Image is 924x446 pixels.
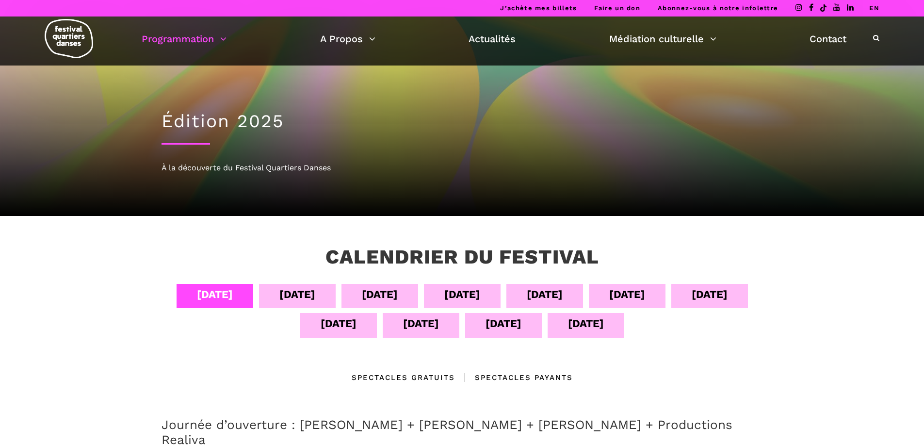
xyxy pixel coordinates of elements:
div: [DATE] [403,315,439,332]
a: EN [869,4,879,12]
a: Programmation [142,31,227,47]
h3: Calendrier du festival [325,245,599,269]
div: [DATE] [486,315,521,332]
div: Spectacles gratuits [352,372,455,383]
div: [DATE] [279,286,315,303]
a: Abonnez-vous à notre infolettre [658,4,778,12]
div: [DATE] [609,286,645,303]
img: logo-fqd-med [45,19,93,58]
h1: Édition 2025 [162,111,763,132]
a: Contact [810,31,846,47]
div: [DATE] [692,286,728,303]
div: [DATE] [362,286,398,303]
a: Actualités [469,31,516,47]
a: Médiation culturelle [609,31,716,47]
div: [DATE] [197,286,233,303]
div: [DATE] [527,286,563,303]
a: Faire un don [594,4,640,12]
div: Spectacles Payants [455,372,573,383]
div: À la découverte du Festival Quartiers Danses [162,162,763,174]
a: A Propos [320,31,375,47]
div: [DATE] [568,315,604,332]
a: J’achète mes billets [500,4,577,12]
div: [DATE] [444,286,480,303]
div: [DATE] [321,315,357,332]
